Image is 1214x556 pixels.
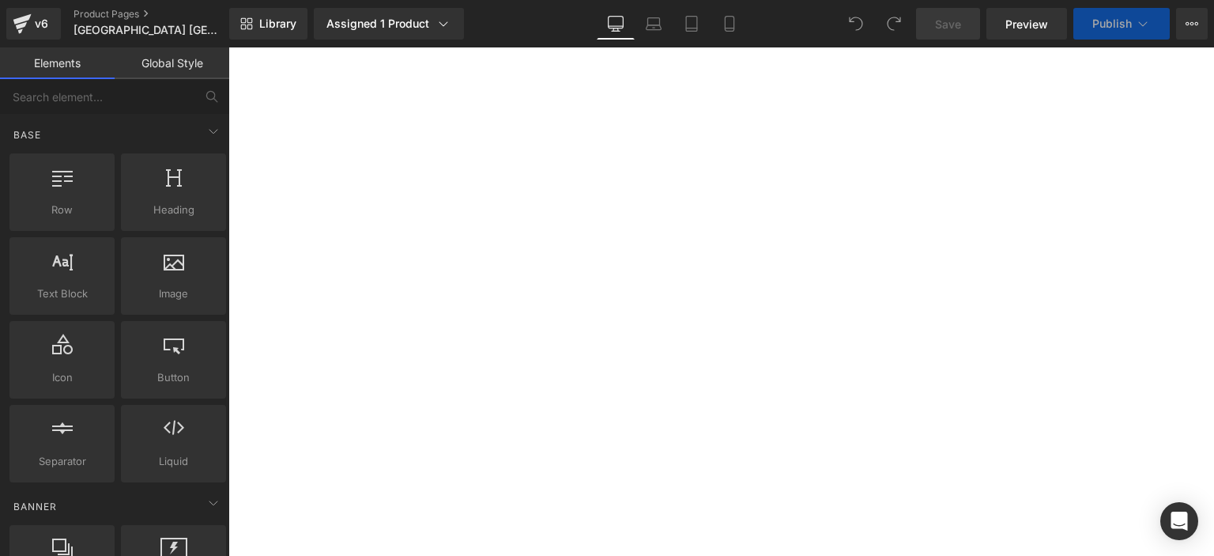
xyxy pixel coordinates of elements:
[597,8,635,40] a: Desktop
[673,8,711,40] a: Tablet
[32,13,51,34] div: v6
[14,286,110,302] span: Text Block
[635,8,673,40] a: Laptop
[229,8,307,40] a: New Library
[986,8,1067,40] a: Preview
[115,47,229,79] a: Global Style
[878,8,910,40] button: Redo
[1005,16,1048,32] span: Preview
[14,453,110,470] span: Separator
[259,17,296,31] span: Library
[126,202,221,218] span: Heading
[14,369,110,386] span: Icon
[326,16,451,32] div: Assigned 1 Product
[711,8,748,40] a: Mobile
[74,24,225,36] span: [GEOGRAPHIC_DATA] [GEOGRAPHIC_DATA] Bibai Art competition
[1160,502,1198,540] div: Open Intercom Messenger
[126,286,221,302] span: Image
[12,127,43,142] span: Base
[126,369,221,386] span: Button
[1176,8,1208,40] button: More
[74,8,255,21] a: Product Pages
[840,8,872,40] button: Undo
[6,8,61,40] a: v6
[1073,8,1170,40] button: Publish
[935,16,961,32] span: Save
[14,202,110,218] span: Row
[12,499,58,514] span: Banner
[1092,17,1132,30] span: Publish
[126,453,221,470] span: Liquid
